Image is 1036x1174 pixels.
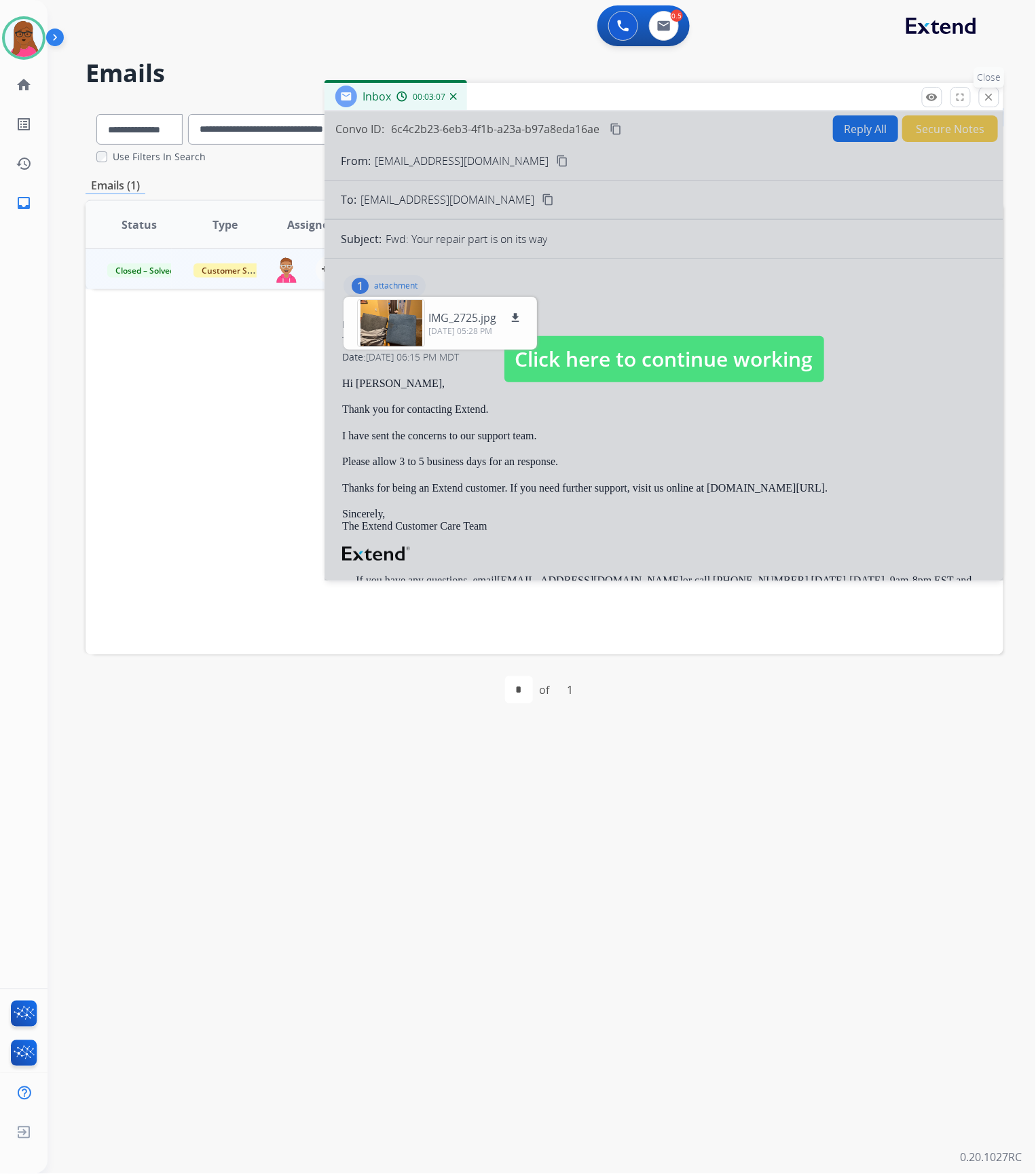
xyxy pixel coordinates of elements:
[509,312,521,324] mat-icon: download
[671,10,683,22] div: 0.5
[979,87,999,107] button: Close
[983,91,995,103] mat-icon: close
[16,116,32,132] mat-icon: list_alt
[16,77,32,93] mat-icon: home
[212,217,238,233] span: Type
[504,336,824,382] span: Click here to continue working
[16,195,32,211] mat-icon: inbox
[287,217,335,233] span: Assignee
[974,67,1005,88] p: Close
[428,310,496,326] p: IMG_2725.jpg
[193,263,282,278] span: Customer Support
[16,155,32,172] mat-icon: history
[86,60,1003,87] h2: Emails
[955,91,967,103] mat-icon: fullscreen
[113,150,206,164] label: Use Filters In Search
[540,682,550,698] div: of
[122,217,157,233] span: Status
[961,1150,1022,1166] p: 0.20.1027RC
[274,256,299,283] img: agent-avatar
[557,676,585,703] div: 1
[413,92,445,103] span: 00:03:07
[107,263,183,278] span: Closed – Solved
[86,177,145,194] p: Emails (1)
[363,89,391,104] span: Inbox
[428,326,523,337] p: [DATE] 05:28 PM
[321,261,337,278] mat-icon: person_add
[926,91,938,103] mat-icon: remove_red_eye
[5,19,43,57] img: avatar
